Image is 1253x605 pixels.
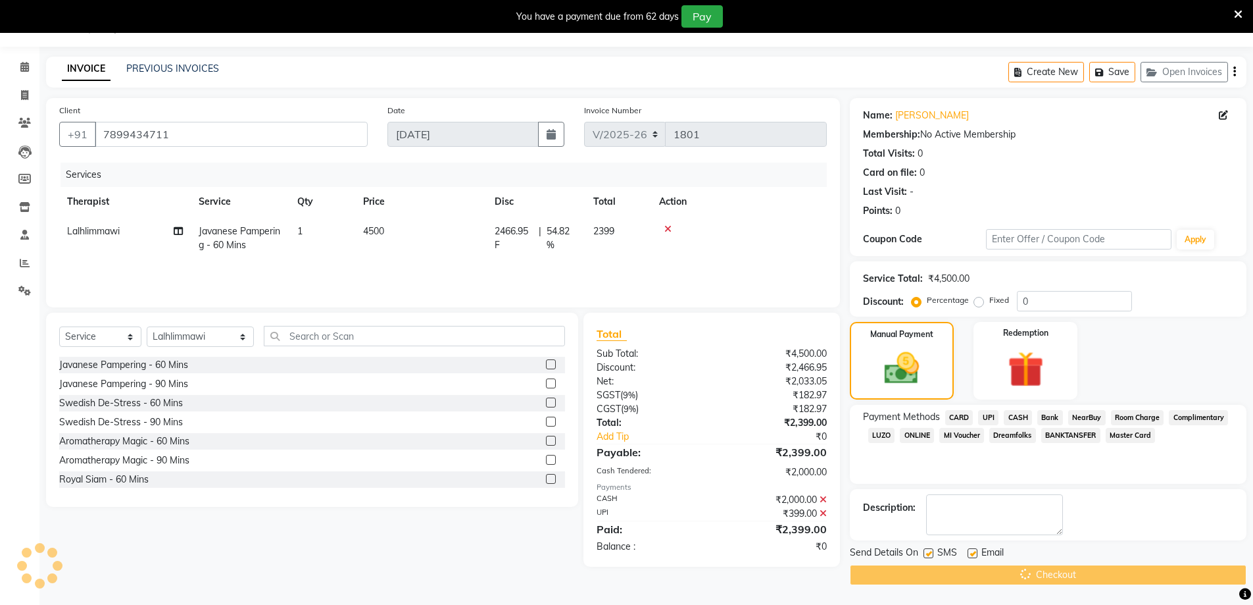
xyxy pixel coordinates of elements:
[1111,410,1164,425] span: Room Charge
[927,294,969,306] label: Percentage
[587,347,712,361] div: Sub Total:
[863,185,907,199] div: Last Visit:
[597,389,620,401] span: SGST
[712,507,837,521] div: ₹399.00
[355,187,487,217] th: Price
[59,377,188,391] div: Javanese Pampering - 90 Mins
[863,501,916,515] div: Description:
[996,347,1055,392] img: _gift.svg
[712,375,837,388] div: ₹2,033.05
[1068,410,1106,425] span: NearBuy
[587,430,732,444] a: Add Tip
[587,388,712,402] div: ( )
[539,224,541,252] span: |
[989,428,1036,443] span: Dreamfolks
[1041,428,1100,443] span: BANKTANSFER
[1177,230,1214,250] button: Apply
[597,403,621,415] span: CGST
[587,444,712,460] div: Payable:
[1169,410,1228,425] span: Complimentary
[651,187,827,217] th: Action
[59,434,189,448] div: Aromatherapy Magic - 60 Mins
[978,410,998,425] span: UPI
[895,204,900,218] div: 0
[59,454,189,467] div: Aromatherapy Magic - 90 Mins
[863,232,987,246] div: Coupon Code
[59,396,183,410] div: Swedish De-Stress - 60 Mins
[1037,410,1063,425] span: Bank
[733,430,837,444] div: ₹0
[1141,62,1228,82] button: Open Invoices
[910,185,914,199] div: -
[363,225,384,237] span: 4500
[584,105,641,117] label: Invoice Number
[863,204,893,218] div: Points:
[712,493,837,507] div: ₹2,000.00
[587,361,712,375] div: Discount:
[712,402,837,416] div: ₹182.97
[191,187,289,217] th: Service
[495,224,533,252] span: 2466.95 F
[623,390,635,400] span: 9%
[981,546,1004,562] span: Email
[863,147,915,161] div: Total Visits:
[547,224,577,252] span: 54.82 %
[199,225,280,251] span: Javanese Pampering - 60 Mins
[989,294,1009,306] label: Fixed
[289,187,355,217] th: Qty
[712,361,837,375] div: ₹2,466.95
[1003,327,1048,339] label: Redemption
[945,410,973,425] span: CARD
[918,147,923,161] div: 0
[67,225,120,237] span: Lalhlimmawi
[850,546,918,562] span: Send Details On
[593,225,614,237] span: 2399
[937,546,957,562] span: SMS
[59,187,191,217] th: Therapist
[61,163,837,187] div: Services
[920,166,925,180] div: 0
[863,128,920,142] div: Membership:
[1106,428,1156,443] span: Master Card
[387,105,405,117] label: Date
[587,493,712,507] div: CASH
[487,187,585,217] th: Disc
[863,166,917,180] div: Card on file:
[895,109,969,122] a: [PERSON_NAME]
[62,57,111,81] a: INVOICE
[516,10,679,24] div: You have a payment due from 62 days
[587,465,712,479] div: Cash Tendered:
[868,428,895,443] span: LUZO
[863,410,940,424] span: Payment Methods
[712,444,837,460] div: ₹2,399.00
[587,540,712,554] div: Balance :
[59,105,80,117] label: Client
[587,521,712,537] div: Paid:
[712,540,837,554] div: ₹0
[1089,62,1135,82] button: Save
[264,326,566,346] input: Search or Scan
[863,128,1233,142] div: No Active Membership
[986,229,1171,250] input: Enter Offer / Coupon Code
[863,295,904,309] div: Discount:
[597,482,826,493] div: Payments
[587,416,712,430] div: Total:
[585,187,651,217] th: Total
[59,122,96,147] button: +91
[712,416,837,430] div: ₹2,399.00
[59,358,188,372] div: Javanese Pampering - 60 Mins
[126,63,219,74] a: PREVIOUS INVOICES
[712,465,837,479] div: ₹2,000.00
[1004,410,1032,425] span: CASH
[712,388,837,402] div: ₹182.97
[587,507,712,521] div: UPI
[900,428,934,443] span: ONLINE
[297,225,303,237] span: 1
[863,109,893,122] div: Name:
[873,348,930,388] img: _cash.svg
[870,329,933,340] label: Manual Payment
[95,122,368,147] input: Search by Name/Mobile/Email/Code
[587,402,712,416] div: ( )
[681,5,723,28] button: Pay
[863,272,923,286] div: Service Total:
